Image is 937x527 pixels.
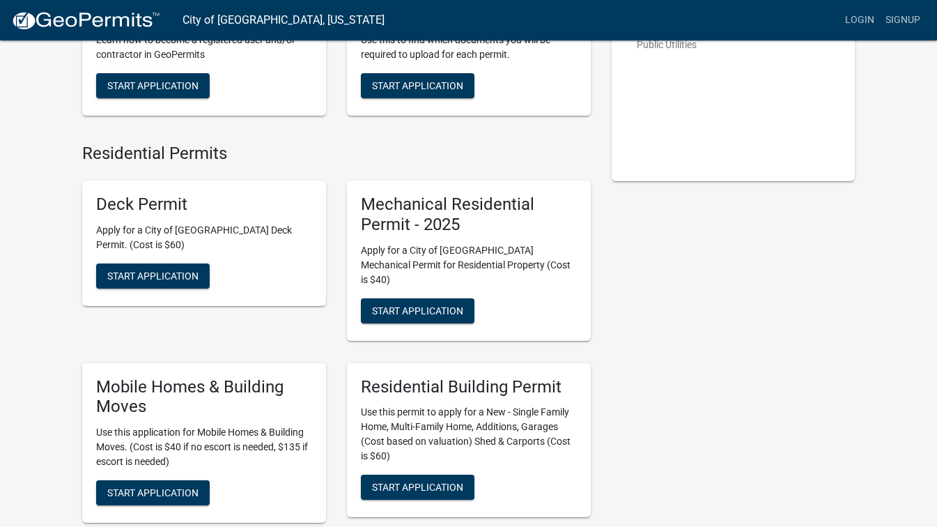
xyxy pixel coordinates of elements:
p: Learn how to become a registered user and/or contractor in GeoPermits [96,33,312,62]
a: Signup [880,7,926,33]
button: Start Application [361,73,474,98]
p: Public Utilities [637,40,737,49]
button: Start Application [96,480,210,505]
span: Start Application [372,482,463,493]
button: Start Application [361,298,474,323]
h5: Deck Permit [96,194,312,215]
button: Start Application [96,263,210,289]
h5: Mechanical Residential Permit - 2025 [361,194,577,235]
span: Start Application [107,270,199,281]
p: Apply for a City of [GEOGRAPHIC_DATA] Mechanical Permit for Residential Property (Cost is $40) [361,243,577,287]
span: Start Application [107,80,199,91]
p: Use this application for Mobile Homes & Building Moves. (Cost is $40 if no escort is needed, $135... [96,425,312,469]
span: Start Application [372,80,463,91]
h5: Mobile Homes & Building Moves [96,377,312,418]
p: Apply for a City of [GEOGRAPHIC_DATA] Deck Permit. (Cost is $60) [96,223,312,252]
p: Use this permit to apply for a New - Single Family Home, Multi-Family Home, Additions, Garages (C... [361,405,577,464]
h4: Residential Permits [82,144,591,164]
h5: Residential Building Permit [361,377,577,397]
button: Start Application [361,475,474,500]
span: Start Application [372,305,463,316]
p: Use this to find which documents you will be required to upload for each permit. [361,33,577,62]
a: Login [839,7,880,33]
a: City of [GEOGRAPHIC_DATA], [US_STATE] [183,8,385,32]
span: Start Application [107,487,199,498]
button: Start Application [96,73,210,98]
